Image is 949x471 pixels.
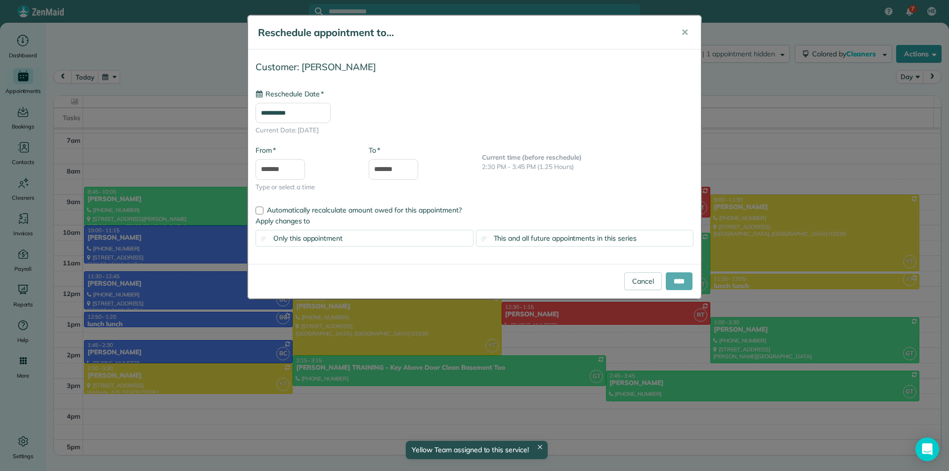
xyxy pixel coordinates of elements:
label: To [369,145,380,155]
p: 2:30 PM - 3:45 PM (1.25 Hours) [482,162,693,172]
span: Only this appointment [273,234,343,243]
input: This and all future appointments in this series [481,236,487,243]
span: This and all future appointments in this series [494,234,637,243]
label: From [256,145,276,155]
div: Open Intercom Messenger [915,437,939,461]
a: Cancel [624,272,662,290]
span: Automatically recalculate amount owed for this appointment? [267,206,462,214]
h4: Customer: [PERSON_NAME] [256,62,693,72]
div: Yellow Team assigned to this service! [406,441,548,459]
label: Apply changes to [256,216,693,226]
span: Type or select a time [256,182,354,192]
label: Reschedule Date [256,89,324,99]
input: Only this appointment [261,236,267,243]
h5: Reschedule appointment to... [258,26,667,40]
b: Current time (before reschedule) [482,153,582,161]
span: Current Date: [DATE] [256,126,693,135]
span: ✕ [681,27,689,38]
